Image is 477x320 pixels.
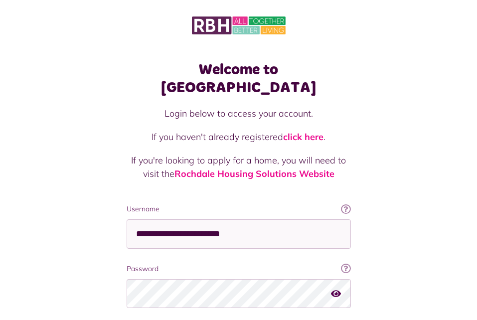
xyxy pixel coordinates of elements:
p: Login below to access your account. [127,107,351,120]
label: Password [127,264,351,274]
p: If you're looking to apply for a home, you will need to visit the [127,154,351,180]
label: Username [127,204,351,214]
a: Rochdale Housing Solutions Website [174,168,334,179]
p: If you haven't already registered . [127,130,351,144]
a: click here [283,131,323,143]
h1: Welcome to [GEOGRAPHIC_DATA] [127,61,351,97]
img: MyRBH [192,15,286,36]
